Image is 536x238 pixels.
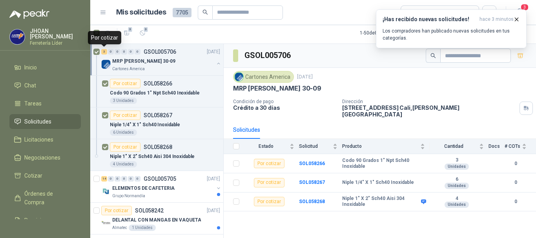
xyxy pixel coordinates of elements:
[244,144,288,149] span: Estado
[235,73,243,81] img: Company Logo
[110,161,137,167] div: 4 Unidades
[24,81,36,90] span: Chat
[110,142,140,152] div: Por cotizar
[144,144,172,150] p: SOL058268
[233,125,260,134] div: Solicitudes
[254,197,284,206] div: Por cotizar
[512,5,527,20] button: 3
[128,26,133,33] span: 3
[376,9,527,48] button: ¡Has recibido nuevas solicitudes!hace 3 minutos Los compradores han publicado nuevas solicitudes ...
[108,49,114,55] div: 0
[9,78,81,93] a: Chat
[144,113,172,118] p: SOL058267
[445,183,469,189] div: Unidades
[430,144,478,149] span: Cantidad
[144,49,176,55] p: GSOL005706
[101,49,107,55] div: 3
[233,71,294,83] div: Cartones America
[24,153,60,162] span: Negociaciones
[207,48,220,56] p: [DATE]
[128,49,134,55] div: 0
[9,132,81,147] a: Licitaciones
[136,27,149,39] button: 3
[430,53,436,58] span: search
[489,139,505,154] th: Docs
[90,107,223,139] a: Por cotizarSOL058267Niple 1/4" X 1" Sch40 Inoxidable6 Unidades
[299,199,325,204] a: SOL058268
[101,47,222,72] a: 3 0 0 0 0 0 GSOL005706[DATE] Company LogoMRP [PERSON_NAME] 30-09Cartones America
[101,218,111,228] img: Company Logo
[24,135,53,144] span: Licitaciones
[342,144,419,149] span: Producto
[110,129,137,136] div: 6 Unidades
[430,139,489,154] th: Cantidad
[129,225,156,231] div: 1 Unidades
[120,27,133,39] button: 3
[110,98,137,104] div: 3 Unidades
[90,203,223,234] a: Por cotizarSOL058242[DATE] Company LogoDELANTAL CON MANGAS EN VAQUETAAlmatec1 Unidades
[30,41,81,45] p: Ferretería Líder
[505,139,536,154] th: # COTs
[342,158,425,170] b: Codo 90 Grados 1" Npt Sch40 Inoxidable
[144,81,172,86] p: SOL058266
[112,225,127,231] p: Almatec
[406,8,422,17] div: Todas
[479,16,514,23] span: hace 3 minutos
[505,160,527,167] b: 0
[9,9,49,19] img: Logo peakr
[445,164,469,170] div: Unidades
[30,28,81,39] p: JHOAN [PERSON_NAME]
[9,114,81,129] a: Solicitudes
[101,206,132,215] div: Por cotizar
[101,60,111,69] img: Company Logo
[520,4,529,11] span: 3
[233,84,321,93] p: MRP [PERSON_NAME] 30-09
[115,49,120,55] div: 0
[112,58,175,65] p: MRP [PERSON_NAME] 30-09
[299,180,325,185] a: SOL058267
[299,139,342,154] th: Solicitud
[299,161,325,166] a: SOL058266
[297,73,313,81] p: [DATE]
[24,63,37,72] span: Inicio
[9,150,81,165] a: Negociaciones
[135,176,140,182] div: 0
[90,139,223,171] a: Por cotizarSOL058268Niple 1" X 2" Sch40 Aisi 304 Inoxidable4 Unidades
[24,117,51,126] span: Solicitudes
[207,175,220,183] p: [DATE]
[430,157,484,164] b: 3
[299,144,331,149] span: Solicitud
[112,193,145,199] p: Grupo Normandía
[430,196,484,202] b: 4
[202,9,208,15] span: search
[24,99,42,108] span: Tareas
[110,111,140,120] div: Por cotizar
[108,176,114,182] div: 0
[244,49,292,62] h3: GSOL005706
[128,176,134,182] div: 0
[383,16,476,23] h3: ¡Has recibido nuevas solicitudes!
[233,104,336,111] p: Crédito a 30 días
[505,179,527,186] b: 0
[505,198,527,205] b: 0
[9,186,81,210] a: Órdenes de Compra
[115,176,120,182] div: 0
[110,121,180,129] p: Niple 1/4" X 1" Sch40 Inoxidable
[254,178,284,187] div: Por cotizar
[110,153,195,160] p: Niple 1" X 2" Sch40 Aisi 304 Inoxidable
[342,180,414,186] b: Niple 1/4" X 1" Sch40 Inoxidable
[24,171,42,180] span: Cotizar
[110,89,199,97] p: Codo 90 Grados 1" Npt Sch40 Inoxidable
[112,185,175,192] p: ELEMENTOS DE CAFETERIA
[430,176,484,183] b: 6
[135,208,164,213] p: SOL058242
[173,8,191,17] span: 7705
[207,207,220,214] p: [DATE]
[233,99,336,104] p: Condición de pago
[342,139,430,154] th: Producto
[112,66,145,72] p: Cartones America
[10,29,25,44] img: Company Logo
